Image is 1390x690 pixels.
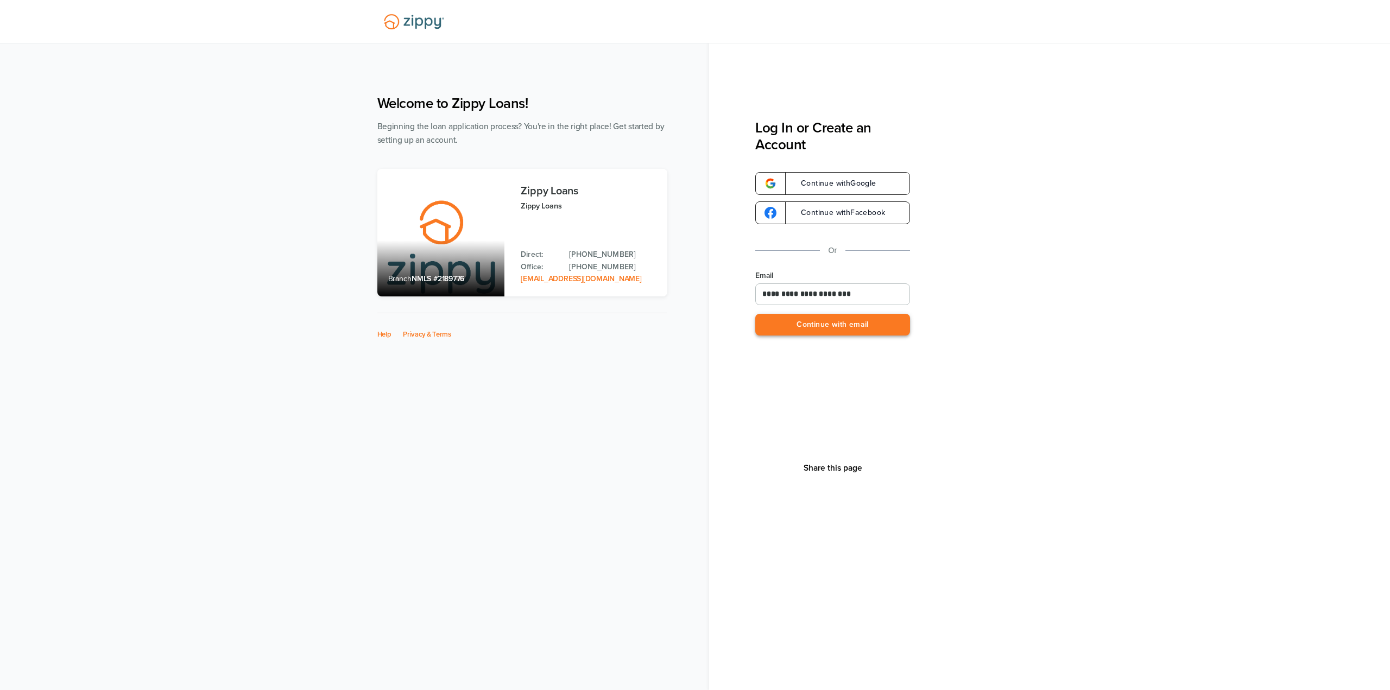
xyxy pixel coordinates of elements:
img: google-logo [764,207,776,219]
button: Continue with email [755,314,910,336]
p: Office: [521,261,558,273]
span: Beginning the loan application process? You're in the right place! Get started by setting up an a... [377,122,665,145]
label: Email [755,270,910,281]
a: Direct Phone: 512-975-2947 [569,249,656,261]
span: Branch [388,274,412,283]
a: google-logoContinue withGoogle [755,172,910,195]
a: Help [377,330,391,339]
span: Continue with Facebook [790,209,885,217]
button: Share This Page [800,463,865,473]
h1: Welcome to Zippy Loans! [377,95,667,112]
input: Email Address [755,283,910,305]
a: Office Phone: 512-975-2947 [569,261,656,273]
h3: Log In or Create an Account [755,119,910,153]
a: google-logoContinue withFacebook [755,201,910,224]
img: Lender Logo [377,9,451,34]
p: Zippy Loans [521,200,656,212]
h3: Zippy Loans [521,185,656,197]
span: Continue with Google [790,180,876,187]
p: Direct: [521,249,558,261]
p: Or [829,244,837,257]
a: Privacy & Terms [403,330,451,339]
img: google-logo [764,178,776,189]
a: Email Address: zippyguide@zippymh.com [521,274,641,283]
span: NMLS #2189776 [412,274,464,283]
